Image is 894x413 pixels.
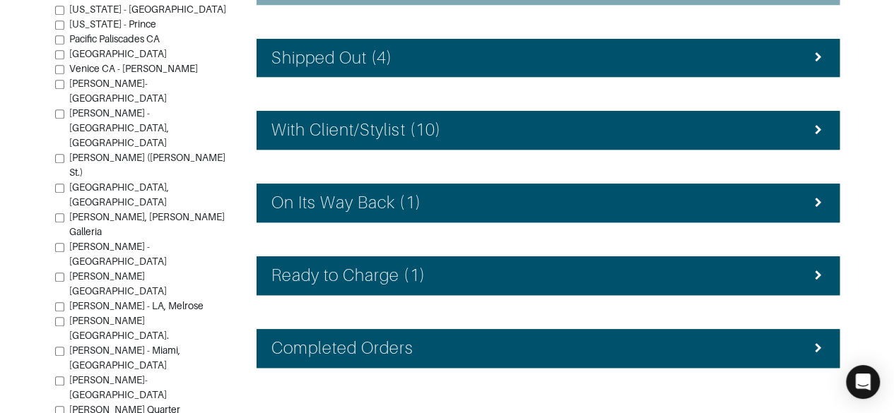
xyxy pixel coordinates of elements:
[55,50,64,59] input: [GEOGRAPHIC_DATA]
[55,184,64,193] input: [GEOGRAPHIC_DATA], [GEOGRAPHIC_DATA]
[69,4,226,15] span: [US_STATE] - [GEOGRAPHIC_DATA]
[69,152,225,178] span: [PERSON_NAME] ([PERSON_NAME] St.)
[69,374,167,400] span: [PERSON_NAME]- [GEOGRAPHIC_DATA]
[271,120,441,140] h4: With Client/Stylist (10)
[55,80,64,89] input: [PERSON_NAME]-[GEOGRAPHIC_DATA]
[69,270,167,297] span: [PERSON_NAME][GEOGRAPHIC_DATA]
[69,63,198,74] span: Venice CA - [PERSON_NAME]
[271,265,425,286] h4: Ready to Charge (1)
[55,6,64,15] input: [US_STATE] - [GEOGRAPHIC_DATA]
[69,18,156,30] span: [US_STATE] - Prince
[55,273,64,282] input: [PERSON_NAME][GEOGRAPHIC_DATA]
[55,20,64,30] input: [US_STATE] - Prince
[55,35,64,44] input: Pacific Paliscades CA
[55,243,64,252] input: [PERSON_NAME] - [GEOGRAPHIC_DATA]
[55,65,64,74] input: Venice CA - [PERSON_NAME]
[55,154,64,163] input: [PERSON_NAME] ([PERSON_NAME] St.)
[69,345,180,371] span: [PERSON_NAME] - Miami, [GEOGRAPHIC_DATA]
[69,241,167,267] span: [PERSON_NAME] - [GEOGRAPHIC_DATA]
[846,365,880,399] div: Open Intercom Messenger
[55,213,64,222] input: [PERSON_NAME], [PERSON_NAME] Galleria
[69,33,160,44] span: Pacific Paliscades CA
[271,338,414,359] h4: Completed Orders
[55,302,64,311] input: [PERSON_NAME] - LA, Melrose
[55,109,64,119] input: [PERSON_NAME] - [GEOGRAPHIC_DATA], [GEOGRAPHIC_DATA]
[69,181,169,208] span: [GEOGRAPHIC_DATA], [GEOGRAPHIC_DATA]
[55,347,64,356] input: [PERSON_NAME] - Miami, [GEOGRAPHIC_DATA]
[69,315,169,341] span: [PERSON_NAME][GEOGRAPHIC_DATA].
[271,48,393,68] h4: Shipped Out (4)
[69,211,225,237] span: [PERSON_NAME], [PERSON_NAME] Galleria
[69,300,204,311] span: [PERSON_NAME] - LA, Melrose
[69,78,167,104] span: [PERSON_NAME]-[GEOGRAPHIC_DATA]
[55,317,64,326] input: [PERSON_NAME][GEOGRAPHIC_DATA].
[69,48,167,59] span: [GEOGRAPHIC_DATA]
[69,107,169,148] span: [PERSON_NAME] - [GEOGRAPHIC_DATA], [GEOGRAPHIC_DATA]
[55,376,64,385] input: [PERSON_NAME]- [GEOGRAPHIC_DATA]
[271,193,421,213] h4: On Its Way Back (1)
